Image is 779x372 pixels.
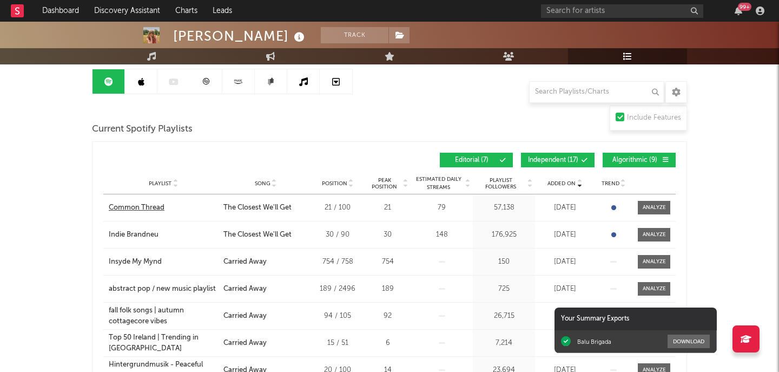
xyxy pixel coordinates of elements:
a: abstract pop / new music playlist [109,284,218,295]
span: Playlist Followers [476,177,526,190]
button: Independent(17) [521,153,595,167]
div: Carried Away [223,338,267,349]
div: abstract pop / new music playlist [109,284,216,295]
span: Added On [547,180,576,187]
div: 21 / 100 [313,203,362,213]
div: [DATE] [538,257,592,267]
a: fall folk songs | autumn cottagecore vibes [109,305,218,327]
div: [DATE] [538,230,592,240]
div: [PERSON_NAME] [173,27,307,45]
div: 30 [367,230,408,240]
button: Track [321,27,388,43]
div: 754 / 758 [313,257,362,267]
div: 754 [367,257,408,267]
input: Search for artists [541,4,703,18]
div: Balu Brigada [577,338,611,345]
div: 92 [367,311,408,322]
div: Common Thread [109,203,164,213]
div: [DATE] [538,311,592,322]
span: Editorial ( 7 ) [447,157,497,164]
span: Algorithmic ( 9 ) [610,157,659,164]
div: [DATE] [538,284,592,295]
div: Indie Brandneu [109,230,159,240]
div: 189 / 2496 [313,284,362,295]
div: Carried Away [223,311,267,322]
div: [DATE] [538,203,592,213]
div: 26,715 [476,311,532,322]
div: 57,138 [476,203,532,213]
button: Algorithmic(9) [603,153,676,167]
div: 94 / 105 [313,311,362,322]
span: Position [322,180,347,187]
div: Insyde My Mynd [109,257,162,267]
div: Your Summary Exports [554,308,717,330]
span: Trend [602,180,619,187]
input: Search Playlists/Charts [529,81,664,103]
div: 30 / 90 [313,230,362,240]
button: Editorial(7) [440,153,513,167]
div: Include Features [627,112,681,125]
button: Download [668,335,710,348]
div: 176,925 [476,230,532,240]
div: 148 [413,230,470,240]
div: [DATE] [538,338,592,349]
span: Estimated Daily Streams [413,175,464,192]
div: 7,214 [476,338,532,349]
div: Carried Away [223,284,267,295]
button: 99+ [735,6,742,15]
a: Common Thread [109,203,218,213]
span: Current Spotify Playlists [92,123,193,136]
span: Peak Position [367,177,401,190]
div: 79 [413,203,470,213]
div: 15 / 51 [313,338,362,349]
a: Top 50 Ireland | Trending in [GEOGRAPHIC_DATA] [109,332,218,354]
div: 6 [367,338,408,349]
div: 725 [476,284,532,295]
div: 99 + [738,3,751,11]
div: The Closest We'll Get [223,230,292,240]
span: Playlist [149,180,171,187]
a: Indie Brandneu [109,230,218,240]
span: Independent ( 17 ) [528,157,578,164]
div: The Closest We'll Get [223,203,292,213]
div: 189 [367,284,408,295]
div: 21 [367,203,408,213]
span: Song [255,180,270,187]
div: Carried Away [223,257,267,267]
div: 150 [476,257,532,267]
a: Insyde My Mynd [109,257,218,267]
